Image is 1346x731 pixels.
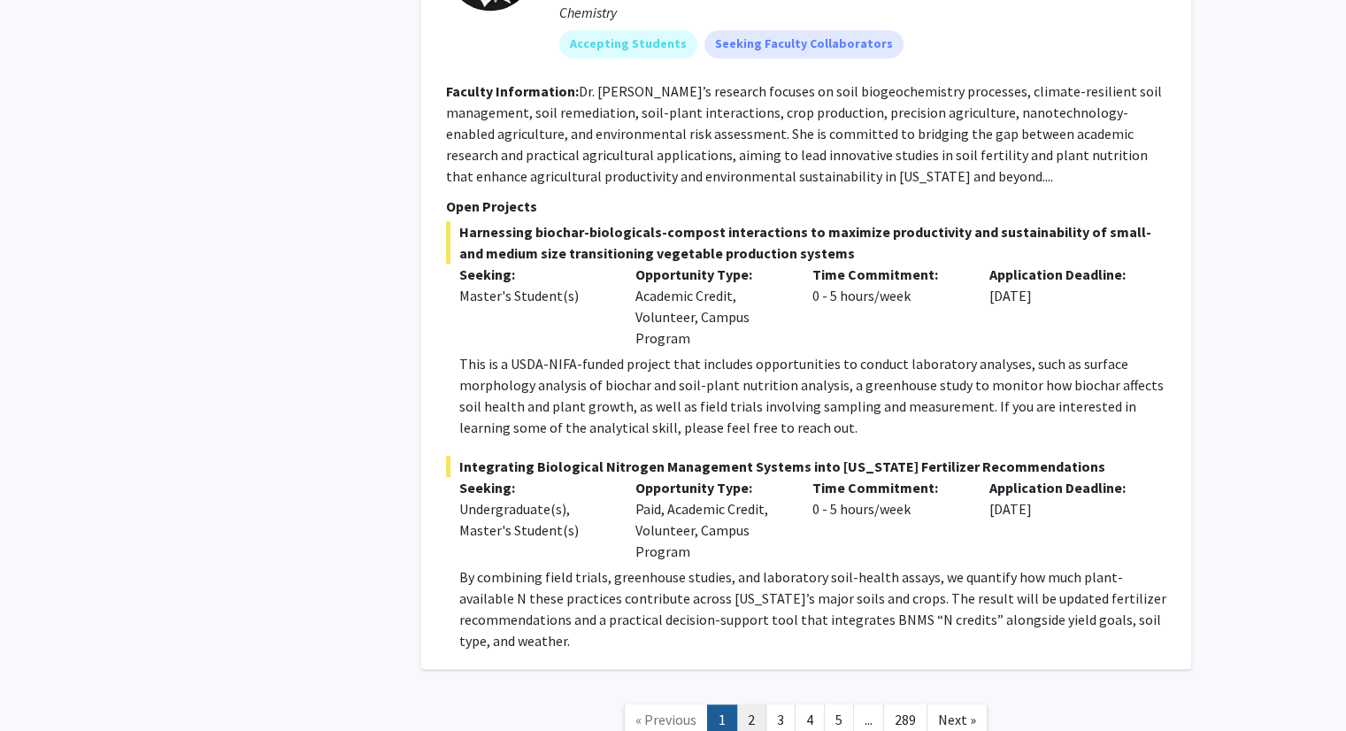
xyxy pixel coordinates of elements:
[559,30,697,58] mat-chip: Accepting Students
[446,456,1166,477] span: Integrating Biological Nitrogen Management Systems into [US_STATE] Fertilizer Recommendations
[446,196,1166,217] p: Open Projects
[446,82,1162,185] fg-read-more: Dr. [PERSON_NAME]’s research focuses on soil biogeochemistry processes, climate-resilient soil ma...
[459,353,1166,438] p: This is a USDA-NIFA-funded project that includes opportunities to conduct laboratory analyses, su...
[459,498,610,541] div: Undergraduate(s), Master's Student(s)
[799,477,976,562] div: 0 - 5 hours/week
[865,711,873,728] span: ...
[446,221,1166,264] span: Harnessing biochar-biologicals-compost interactions to maximize productivity and sustainability o...
[812,477,963,498] p: Time Commitment:
[635,711,696,728] span: « Previous
[13,651,75,718] iframe: Chat
[446,82,579,100] b: Faculty Information:
[459,566,1166,651] p: By combining field trials, greenhouse studies, and laboratory soil-health assays, we quantify how...
[622,477,799,562] div: Paid, Academic Credit, Volunteer, Campus Program
[459,477,610,498] p: Seeking:
[989,264,1140,285] p: Application Deadline:
[812,264,963,285] p: Time Commitment:
[976,264,1153,349] div: [DATE]
[704,30,904,58] mat-chip: Seeking Faculty Collaborators
[938,711,976,728] span: Next »
[635,264,786,285] p: Opportunity Type:
[635,477,786,498] p: Opportunity Type:
[459,285,610,306] div: Master's Student(s)
[799,264,976,349] div: 0 - 5 hours/week
[459,264,610,285] p: Seeking:
[989,477,1140,498] p: Application Deadline:
[622,264,799,349] div: Academic Credit, Volunteer, Campus Program
[976,477,1153,562] div: [DATE]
